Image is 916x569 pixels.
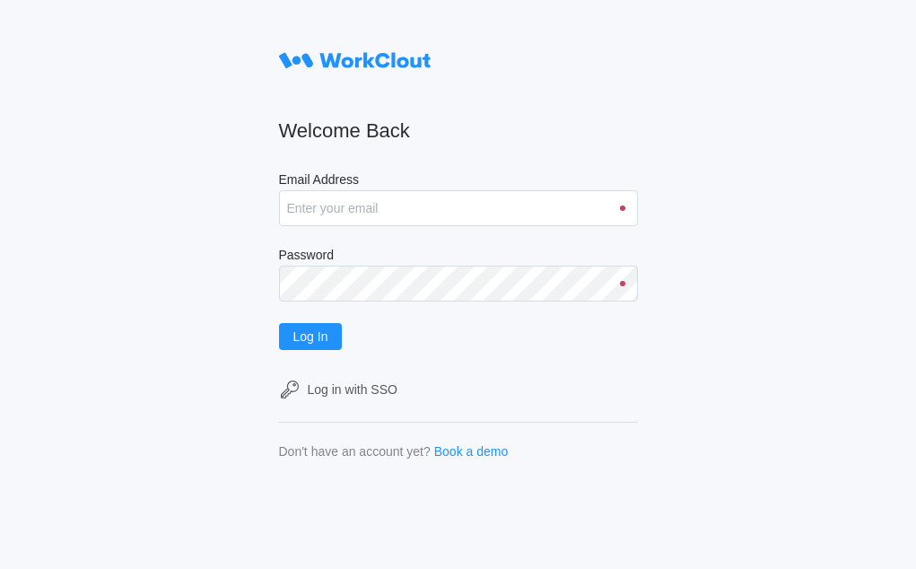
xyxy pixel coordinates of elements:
[279,118,638,144] h2: Welcome Back
[279,248,638,266] label: Password
[279,172,638,190] label: Email Address
[279,444,431,459] div: Don't have an account yet?
[279,190,638,226] input: Enter your email
[308,382,397,397] div: Log in with SSO
[279,379,638,400] a: Log in with SSO
[293,330,328,343] span: Log In
[279,323,343,350] button: Log In
[434,444,509,459] a: Book a demo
